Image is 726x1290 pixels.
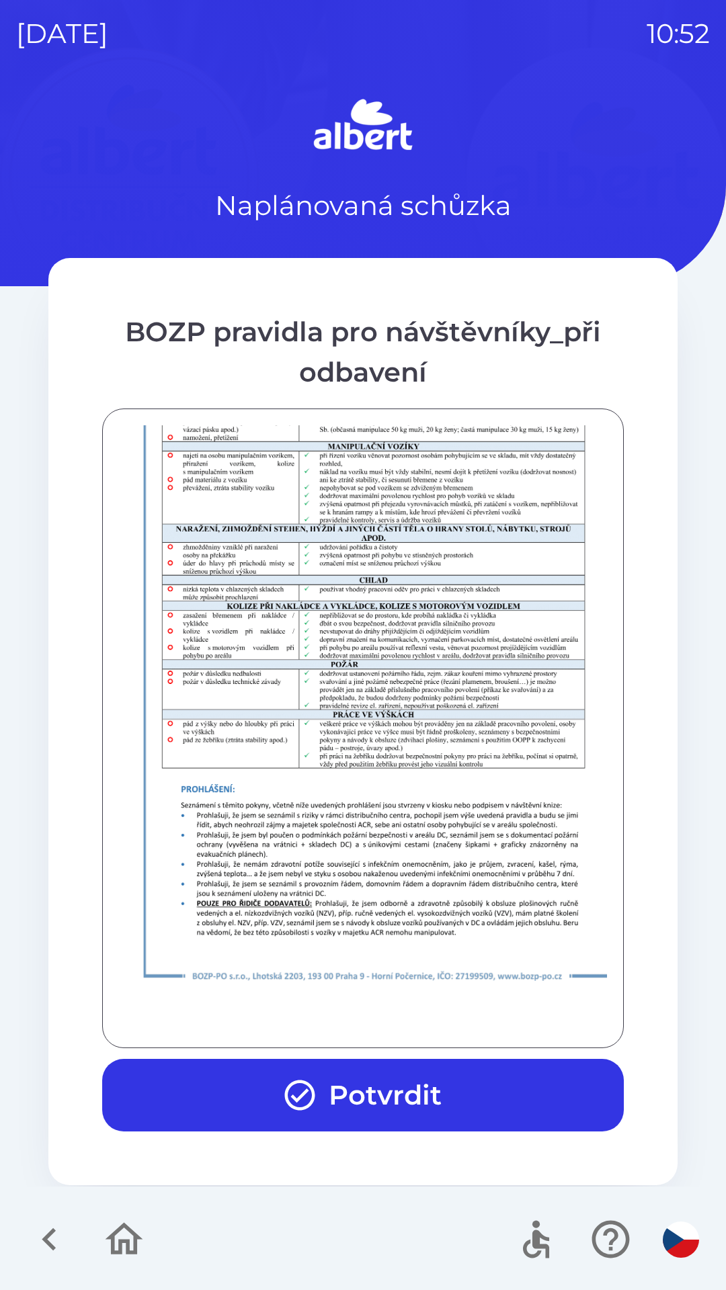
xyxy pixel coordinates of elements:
p: Naplánovaná schůzka [215,185,512,226]
img: cs flag [663,1221,699,1258]
button: Potvrdit [102,1059,624,1131]
p: [DATE] [16,13,108,54]
img: Logo [48,94,678,159]
p: 10:52 [647,13,710,54]
div: BOZP pravidla pro návštěvníky_při odbavení [102,312,624,392]
img: t5iKY4Cocv4gECBCogIEgBgIECBAgQIAAAQIEDAQNECBAgAABAgQIECCwAh4EVRAgQIAAAQIECBAg4EHQAAECBAgQIECAAAEC... [119,257,641,994]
